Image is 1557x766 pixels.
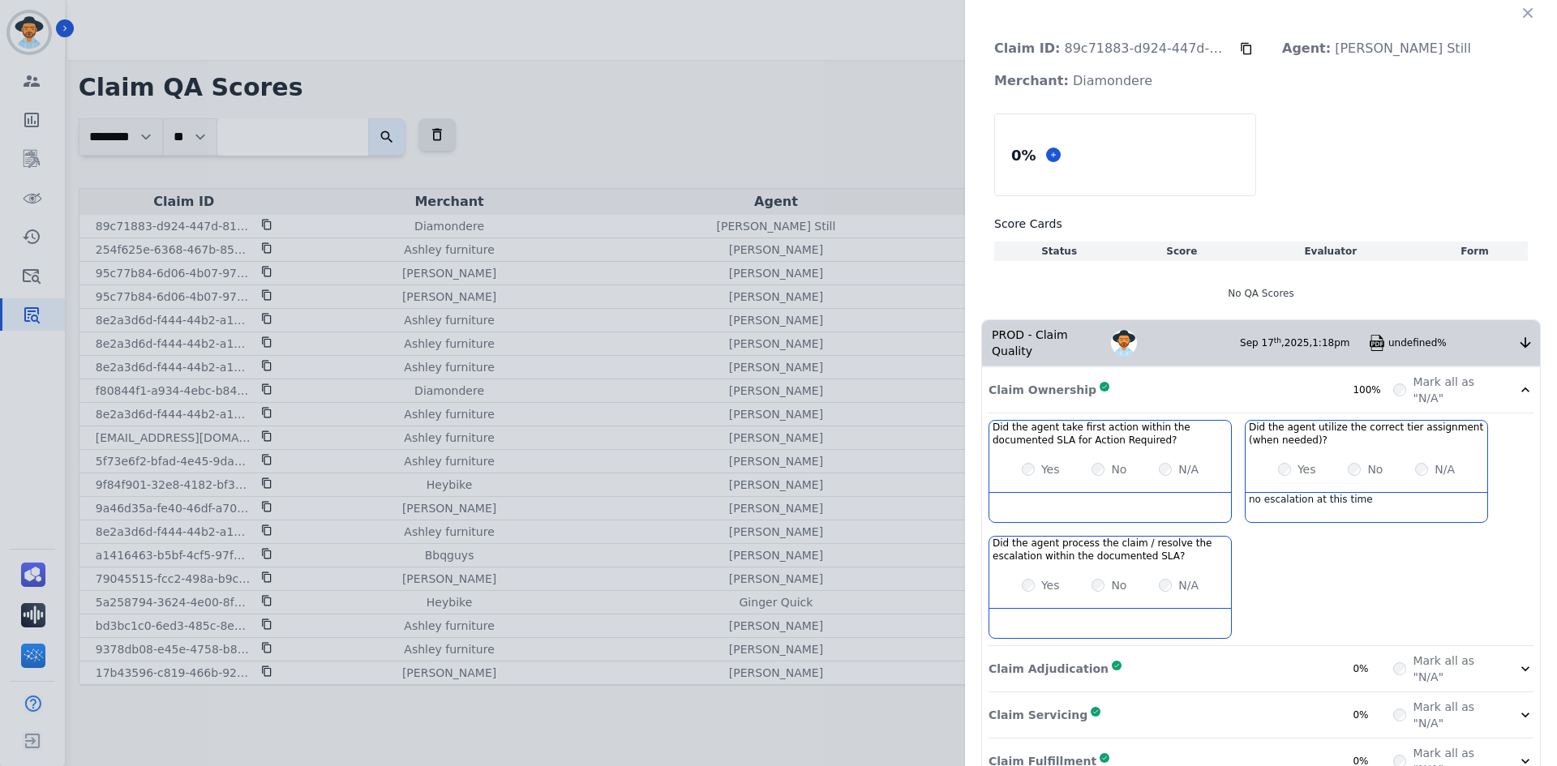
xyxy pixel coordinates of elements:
[1282,41,1331,56] strong: Agent:
[1178,577,1199,593] label: N/A
[994,73,1069,88] strong: Merchant:
[1413,653,1498,685] label: Mark all as "N/A"
[1249,421,1484,447] h3: Did the agent utilize the correct tier assignment (when needed)?
[1041,577,1060,593] label: Yes
[1367,461,1383,477] label: No
[1422,242,1528,261] th: Form
[1353,383,1393,396] div: 100%
[1274,336,1281,344] sup: th
[1435,461,1455,477] label: N/A
[994,242,1124,261] th: Status
[1388,336,1517,349] div: undefined%
[982,320,1111,366] div: PROD - Claim Quality
[981,65,1165,97] p: Diamondere
[981,32,1240,65] p: 89c71883-d924-447d-81de-ce95e90f5215
[1413,374,1498,406] label: Mark all as "N/A"
[1111,461,1126,477] label: No
[989,382,1096,398] p: Claim Ownership
[994,41,1060,56] strong: Claim ID:
[1111,330,1137,356] img: Avatar
[1111,577,1126,593] label: No
[989,707,1087,723] p: Claim Servicing
[1353,708,1393,721] div: 0%
[1297,461,1316,477] label: Yes
[1353,662,1393,675] div: 0%
[993,421,1228,447] h3: Did the agent take first action within the documented SLA for Action Required?
[993,537,1228,563] h3: Did the agent process the claim / resolve the escalation within the documented SLA?
[994,271,1528,316] div: No QA Scores
[1240,336,1369,349] div: Sep 17 , 2025 ,
[1413,699,1498,731] label: Mark all as "N/A"
[989,661,1109,677] p: Claim Adjudication
[1041,461,1060,477] label: Yes
[1008,141,1040,169] div: 0 %
[1246,493,1487,522] div: no escalation at this time
[1312,337,1349,349] span: 1:18pm
[1178,461,1199,477] label: N/A
[1269,32,1484,65] p: [PERSON_NAME] Still
[1124,242,1239,261] th: Score
[1369,335,1385,351] img: qa-pdf.svg
[1239,242,1422,261] th: Evaluator
[994,216,1528,232] h3: Score Cards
